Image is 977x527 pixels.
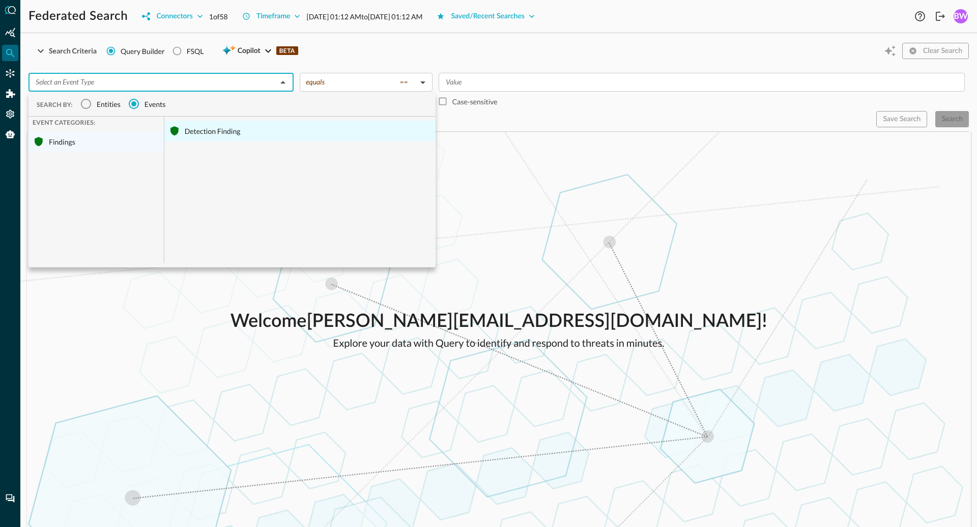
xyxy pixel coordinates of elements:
p: Case-sensitive [452,96,498,107]
div: Search Criteria [49,45,97,58]
button: Search Criteria [28,43,103,59]
input: Select an Event Type [32,76,274,89]
p: Explore your data with Query to identify and respond to threats in minutes. [231,336,767,351]
span: Copilot [238,45,261,58]
span: Events [145,99,166,109]
span: equals [306,77,325,87]
span: SEARCH BY: [37,101,73,108]
button: Connectors [136,8,209,24]
button: CopilotBETA [216,43,304,59]
button: Timeframe [236,8,307,24]
p: BETA [276,46,298,55]
div: Settings [2,106,18,122]
div: Summary Insights [2,24,18,41]
div: Saved/Recent Searches [451,10,525,23]
p: [DATE] 01:12 AM to [DATE] 01:12 AM [306,11,422,22]
div: Connectors [156,10,192,23]
p: 1 of 58 [209,11,228,22]
button: Help [912,8,928,24]
div: Connectors [2,65,18,81]
button: Saved/Recent Searches [430,8,541,24]
span: EVENT CATEGORIES: [28,115,100,130]
div: FSQL [187,46,204,57]
button: Close [276,75,290,90]
p: Welcome [PERSON_NAME][EMAIL_ADDRESS][DOMAIN_NAME] ! [231,308,767,336]
h1: Federated Search [28,8,128,24]
div: BW [954,9,968,23]
span: == [399,77,408,87]
button: Logout [932,8,949,24]
div: Addons [3,86,19,102]
div: Federated Search [2,45,18,61]
div: equals [306,77,416,87]
div: Detection Finding [164,121,436,141]
span: Entities [97,99,121,109]
div: Query Agent [2,126,18,143]
div: Chat [2,490,18,507]
div: Timeframe [256,10,291,23]
span: Query Builder [121,46,165,57]
input: Value [442,76,960,89]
